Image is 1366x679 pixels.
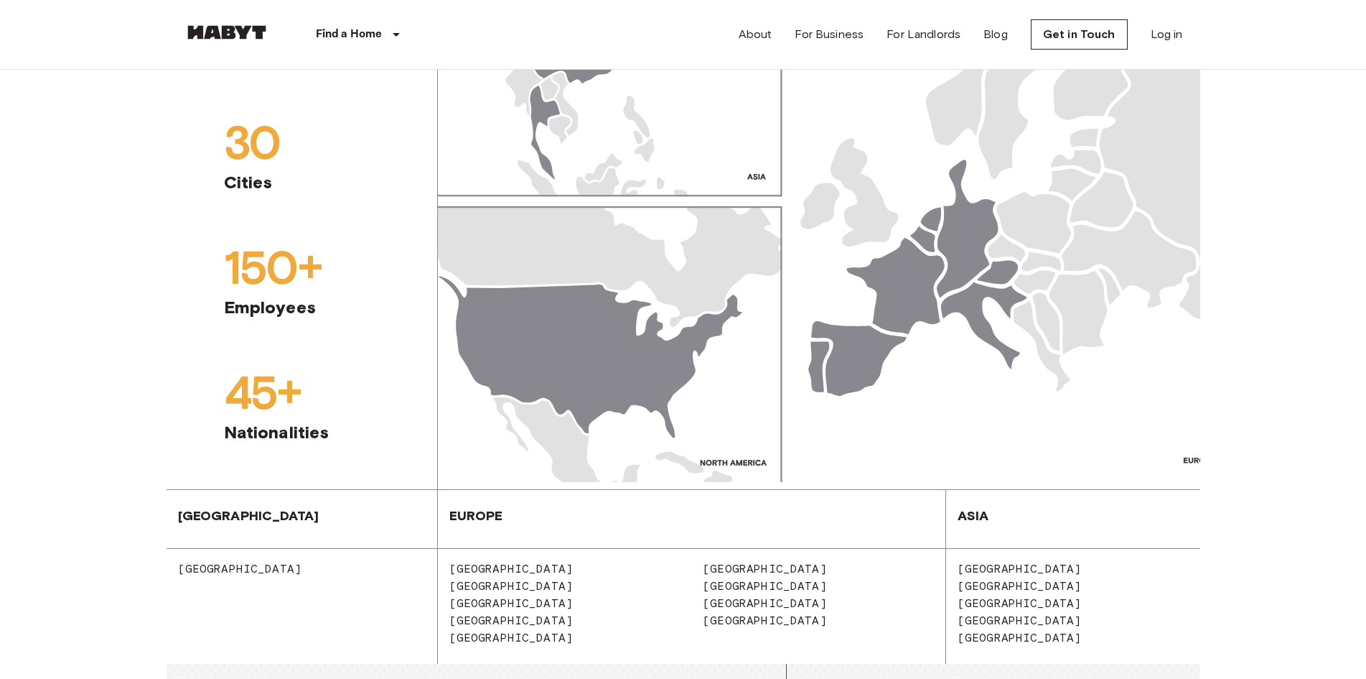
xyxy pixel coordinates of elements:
span: [GEOGRAPHIC_DATA] [438,596,574,610]
p: Find a Home [316,26,383,43]
span: [GEOGRAPHIC_DATA] [946,596,1082,610]
span: [GEOGRAPHIC_DATA] [946,614,1082,627]
span: [GEOGRAPHIC_DATA] [691,614,827,627]
span: 30 [224,114,380,172]
a: Log in [1151,26,1183,43]
span: Nationalities [224,422,380,443]
span: Asia [946,508,989,524]
span: [GEOGRAPHIC_DATA] [438,579,574,593]
span: 150+ [224,239,380,297]
a: Get in Touch [1031,19,1128,50]
a: For Business [795,26,864,43]
a: For Landlords [887,26,960,43]
a: Blog [983,26,1008,43]
span: [GEOGRAPHIC_DATA] [691,579,827,593]
span: 45+ [224,364,380,422]
span: [GEOGRAPHIC_DATA] [691,596,827,610]
span: [GEOGRAPHIC_DATA] [691,562,827,576]
span: Employees [224,297,380,318]
span: [GEOGRAPHIC_DATA] [438,614,574,627]
img: Habyt [184,25,270,40]
span: [GEOGRAPHIC_DATA] [946,631,1082,645]
span: [GEOGRAPHIC_DATA] [438,562,574,576]
span: [GEOGRAPHIC_DATA] [946,562,1082,576]
span: Europe [438,508,503,524]
span: [GEOGRAPHIC_DATA] [438,631,574,645]
span: [GEOGRAPHIC_DATA] [167,508,319,524]
span: Cities [224,172,380,193]
span: [GEOGRAPHIC_DATA] [167,562,302,576]
span: [GEOGRAPHIC_DATA] [946,579,1082,593]
a: About [739,26,772,43]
